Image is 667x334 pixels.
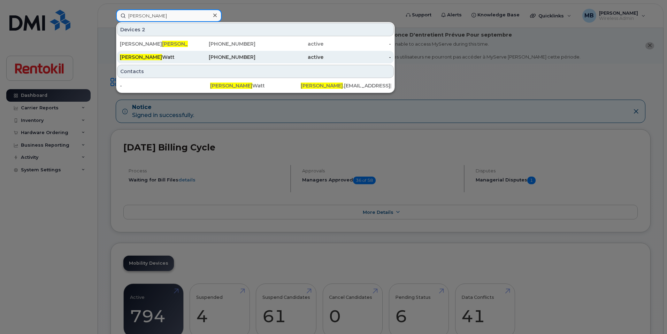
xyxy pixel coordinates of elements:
div: .[EMAIL_ADDRESS][DOMAIN_NAME] [301,82,391,89]
span: [PERSON_NAME] [301,83,343,89]
div: Watt [120,54,188,61]
a: [PERSON_NAME][PERSON_NAME][PHONE_NUMBER]active- [117,38,394,50]
div: Contacts [117,65,394,78]
span: [PERSON_NAME] [162,41,204,47]
div: [PHONE_NUMBER] [188,40,256,47]
div: Watt [210,82,300,89]
a: -[PERSON_NAME]Watt[PERSON_NAME].[EMAIL_ADDRESS][DOMAIN_NAME] [117,79,394,92]
span: [PERSON_NAME] [120,54,162,60]
div: [PERSON_NAME] [120,40,188,47]
div: active [255,54,323,61]
a: [PERSON_NAME]Watt[PHONE_NUMBER]active- [117,51,394,63]
span: [PERSON_NAME] [210,83,252,89]
div: Devices [117,23,394,36]
div: [PHONE_NUMBER] [188,54,256,61]
div: - [323,54,391,61]
span: 2 [142,26,145,33]
div: - [120,82,210,89]
div: - [323,40,391,47]
div: active [255,40,323,47]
